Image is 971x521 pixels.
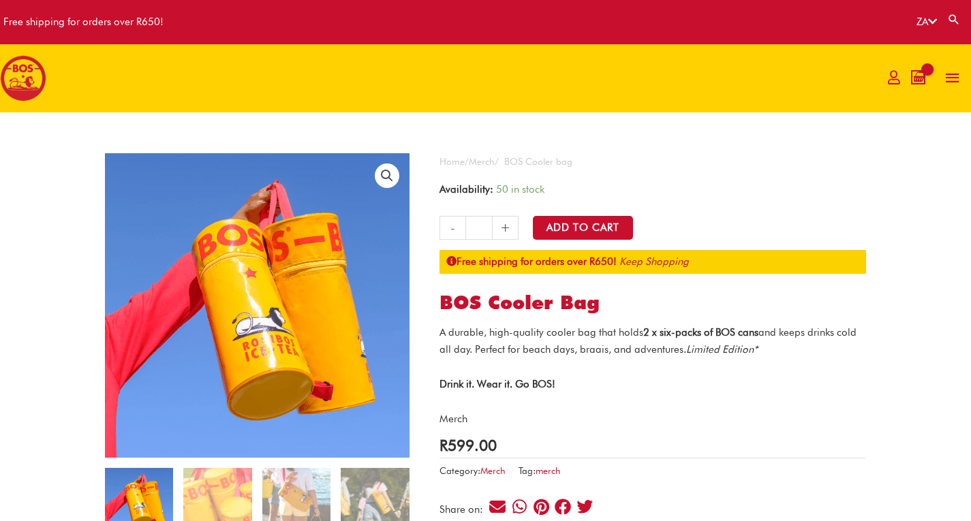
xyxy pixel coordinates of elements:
div: Share on pinterest [532,497,551,516]
a: Search button [947,13,961,26]
a: ZA [916,16,937,28]
bdi: 599.00 [440,436,497,454]
div: Free shipping for orders over R650! [3,7,164,37]
a: Home [440,156,465,167]
h1: BOS Cooler bag [440,291,866,315]
em: Limited Edition* [686,343,758,356]
a: View Shopping Cart, empty [911,70,925,84]
div: Share on whatsapp [510,497,529,516]
div: Share on facebook [554,497,572,516]
a: View full-screen image gallery [375,163,399,188]
strong: Drink it. Wear it. Go BOS! [440,378,555,390]
span: R [440,436,448,454]
img: bos cooler bag [105,153,410,458]
div: Share on email [489,497,507,516]
a: - [440,216,465,240]
span: A durable, high-quality cooler bag that holds and keeps drinks cold all day. Perfect for beach da... [440,326,857,356]
span: Tag: [519,462,561,479]
a: + [493,216,519,240]
div: Share on twitter [576,497,594,516]
strong: Free shipping for orders over R650! [446,255,617,268]
nav: Breadcrumb [440,153,866,170]
a: Keep Shopping [619,255,689,268]
div: Share on: [440,505,488,515]
span: Category: [440,462,506,479]
span: 50 in stock [496,183,544,195]
button: Add to Cart [533,216,633,240]
a: merch [536,465,561,476]
a: Merch [480,465,506,476]
strong: 2 x six-packs of BOS cans [643,326,758,338]
input: Product quantity [465,216,492,240]
p: Merch [440,411,866,428]
a: Merch [469,156,495,167]
span: Availability: [440,183,493,195]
